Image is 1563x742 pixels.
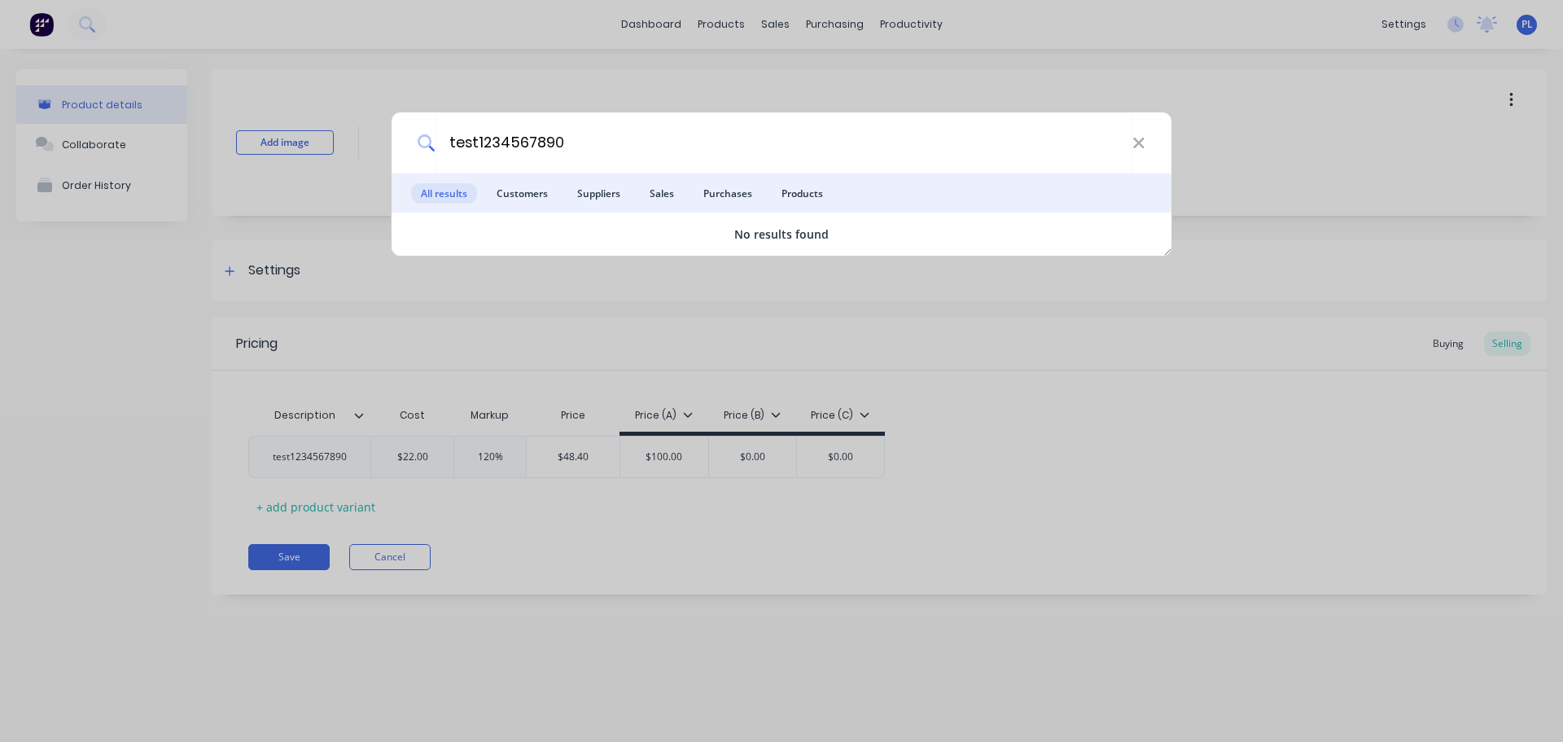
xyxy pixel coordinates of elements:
span: Purchases [694,183,762,204]
input: Start typing a customer or supplier name to create a new order... [436,112,1132,173]
span: Sales [640,183,684,204]
div: No results found [392,226,1171,243]
span: Suppliers [567,183,630,204]
span: Customers [487,183,558,204]
span: All results [411,183,477,204]
span: Products [772,183,833,204]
